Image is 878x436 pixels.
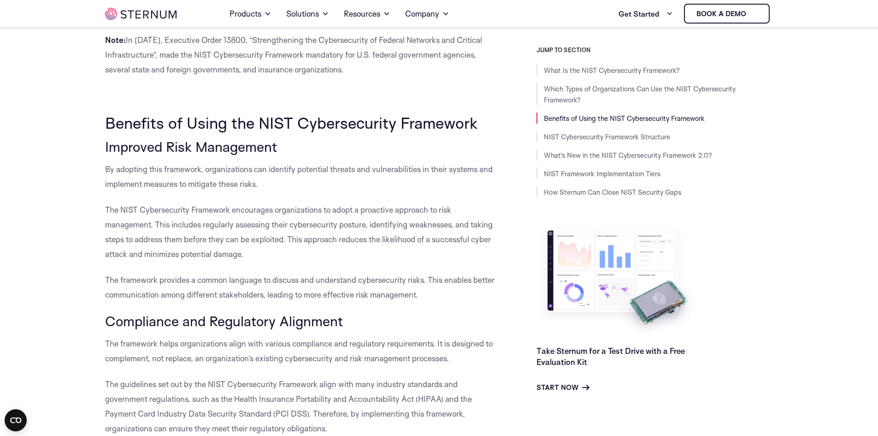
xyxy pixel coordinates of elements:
[544,151,712,160] a: What's New in the NIST Cybersecurity Framework 2.0?
[750,10,757,18] img: sternum iot
[105,113,478,132] span: Benefits of Using the NIST Cybersecurity Framework
[405,1,449,27] a: Company
[619,5,673,23] a: Get Started
[105,35,482,74] span: In [DATE], Executive Order 13800, “Strengthening the Cybersecurity of Federal Networks and Critic...
[544,114,705,123] a: Benefits of Using the NIST Cybersecurity Framework
[105,164,493,189] span: By adopting this framework, organizations can identify potential threats and vulnerabilities in t...
[544,188,681,197] a: How Sternum Can Close NIST Security Gaps
[536,46,773,54] h3: JUMP TO SECTION
[105,339,493,363] span: The framework helps organizations align with various compliance and regulatory requirements. It i...
[286,1,329,27] a: Solutions
[536,382,589,393] a: Start Now
[105,35,126,45] b: Note:
[105,275,495,299] span: The framework provides a common language to discuss and understand cybersecurity risks. This enab...
[105,138,277,155] span: Improved Risk Management
[536,346,685,367] a: Take Sternum for a Test Drive with a Free Evaluation Kit
[105,8,177,20] img: sternum iot
[105,379,472,433] span: The guidelines set out by the NIST Cybersecurity Framework align with many industry standards and...
[536,223,698,338] img: Take Sternum for a Test Drive with a Free Evaluation Kit
[344,1,390,27] a: Resources
[230,1,271,27] a: Products
[544,132,670,141] a: NIST Cybersecurity Framework Structure
[544,84,736,104] a: Which Types of Organizations Can Use the NIST Cybersecurity Framework?
[105,205,493,259] span: The NIST Cybersecurity Framework encourages organizations to adopt a proactive approach to risk m...
[544,169,660,178] a: NIST Framework Implementation Tiers
[544,66,680,75] a: What Is the NIST Cybersecurity Framework?
[105,312,343,329] span: Compliance and Regulatory Alignment
[5,409,27,431] button: Open CMP widget
[684,4,770,24] a: Book a demo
